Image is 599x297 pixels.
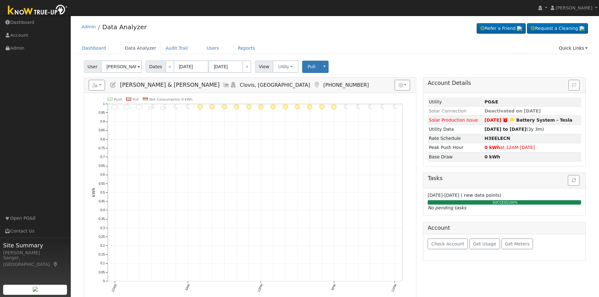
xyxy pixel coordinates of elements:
span: 100% [508,201,518,204]
text: 1 [103,102,105,106]
text: kWh [92,188,96,197]
text: Push [114,97,122,102]
span: User [84,60,101,73]
span: [PERSON_NAME] [556,5,592,10]
img: Know True-Up [5,3,71,18]
a: Map [313,82,320,88]
i: 11PM - Clear [393,104,397,109]
i: 11AM - MostlyClear [246,104,251,109]
button: Issue History [568,80,580,91]
text: 0.75 [98,146,105,150]
text: 0.35 [98,217,105,221]
i: 6PM - Clear [331,104,336,109]
text: 0.95 [98,111,105,114]
input: Select a User [101,60,142,73]
i: 2AM - Cloudy [136,104,143,109]
text: 0.4 [100,209,105,212]
i: 9AM - Clear [222,104,227,109]
i: 5AM - Clear [174,104,178,109]
button: Utility [273,60,298,73]
text: Pull [132,97,139,102]
img: retrieve [517,26,522,31]
text: 12AM [111,283,117,292]
span: Get Usage [473,241,496,246]
text: 0.85 [98,129,105,132]
img: retrieve [580,26,585,31]
text: 6AM [185,283,191,291]
a: Data Analyzer [120,42,161,54]
i: 12PM - MostlyClear [258,104,263,109]
span: [PHONE_NUMBER] [323,82,369,88]
text: 12PM [257,283,263,292]
text: 0.5 [100,191,105,194]
text: 0.45 [98,200,105,203]
button: Refresh [568,175,580,186]
div: SUCCESS [426,200,584,205]
a: Multi-Series Graph [223,82,230,88]
text: 0.1 [100,262,105,265]
td: Rate Schedule [428,134,483,143]
i: 1PM - MostlyClear [270,104,276,109]
a: < [165,60,174,73]
i: 9PM - Clear [368,104,373,109]
text: 0.8 [100,138,105,141]
a: Map [53,262,58,267]
a: Admin [82,24,96,29]
img: retrieve [33,287,38,292]
text: 0.3 [100,226,105,230]
span: Site Summary [3,241,67,250]
span: [DATE]-[DATE] [428,193,459,198]
a: Edit User (19405) [110,82,117,88]
a: Audit Trail [161,42,192,54]
span: Dates [146,60,166,73]
strong: ID: 15239616, authorized: 10/21/24 [485,99,498,104]
text: 0.15 [98,253,105,256]
td: Peak Push Hour [428,143,483,152]
a: Dashboard [77,42,111,54]
i: 12AM - Cloudy [111,104,118,109]
span: [DATE] [485,118,502,123]
h5: Account Details [428,80,581,86]
i: 3PM - MostlyClear [295,104,300,109]
td: Base Draw [428,152,483,162]
text: 0 [103,279,105,283]
text: 0.9 [100,120,105,123]
text: 0.55 [98,182,105,185]
div: Sanger, [GEOGRAPHIC_DATA] [3,255,67,268]
i: 8AM - Clear [209,104,215,109]
text: 0.65 [98,164,105,168]
td: Utility [428,97,483,107]
strong: 0 kWh [485,145,500,150]
i: 2PM - Clear [283,104,288,109]
a: Users [202,42,224,54]
a: Quick Links [554,42,592,54]
a: Login As (last 09/30/2025 6:44:11 PM) [230,82,237,88]
i: No pending tasks [428,205,466,210]
span: Solar Production Issue [429,118,478,123]
i: 8PM - Clear [356,104,361,109]
strong: [DATE] to [DATE] [485,127,526,132]
a: Request a Cleaning [527,23,588,34]
span: Pull [308,64,315,69]
a: Data Analyzer [102,23,147,31]
i: 1AM - Cloudy [124,104,130,109]
span: [PERSON_NAME] & [PERSON_NAME] [120,82,219,88]
text: 0.25 [98,235,105,239]
span: View [255,60,273,73]
strong: K [485,136,510,141]
i: 4AM - PartlyCloudy [160,104,167,109]
span: Deactivated on [DATE] [485,108,541,113]
a: Snooze expired 02/12/2025 [502,118,508,123]
text: 0.6 [100,173,105,177]
span: (3y 3m) [485,127,544,132]
h5: Tasks [428,175,581,182]
span: Get Meters [505,241,530,246]
button: Check Account [428,239,468,249]
text: 0.7 [100,155,105,159]
h5: Account [428,225,450,231]
i: 10PM - Clear [380,104,385,109]
text: 0.05 [98,271,105,274]
i: 4PM - Clear [307,104,312,109]
i: 7PM - Clear [344,104,348,109]
button: Pull [302,61,321,73]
